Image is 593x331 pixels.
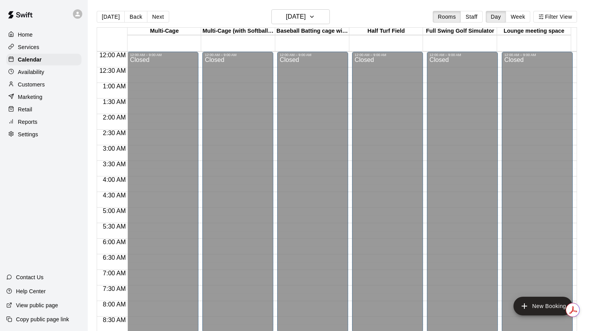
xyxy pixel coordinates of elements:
p: Marketing [18,93,42,101]
p: Retail [18,106,32,113]
button: [DATE] [271,9,330,24]
span: 2:30 AM [101,130,128,136]
a: Retail [6,104,81,115]
button: Week [506,11,530,23]
span: 6:00 AM [101,239,128,245]
a: Availability [6,66,81,78]
button: Day [486,11,506,23]
span: 4:30 AM [101,192,128,199]
div: 12:00 AM – 9:00 AM [429,53,496,57]
button: Filter View [533,11,577,23]
a: Calendar [6,54,81,65]
a: Marketing [6,91,81,103]
span: 1:30 AM [101,99,128,105]
span: 5:00 AM [101,208,128,214]
span: 12:30 AM [97,67,128,74]
button: [DATE] [97,11,125,23]
span: 3:00 AM [101,145,128,152]
div: Multi-Cage (with Softball Machine) [201,28,275,35]
button: Rooms [433,11,461,23]
span: 7:30 AM [101,285,128,292]
button: Staff [460,11,483,23]
span: 6:30 AM [101,254,128,261]
p: Help Center [16,287,46,295]
button: Back [124,11,147,23]
p: Copy public page link [16,315,69,323]
p: Reports [18,118,37,126]
button: Next [147,11,169,23]
div: 12:00 AM – 9:00 AM [354,53,421,57]
p: Calendar [18,56,42,63]
a: Reports [6,116,81,128]
div: Multi-Cage [127,28,202,35]
p: Availability [18,68,44,76]
div: Lounge meeting space [497,28,571,35]
p: Services [18,43,39,51]
span: 3:30 AM [101,161,128,167]
span: 7:00 AM [101,270,128,276]
div: Half Turf Field [349,28,423,35]
div: Baseball Batting cage with HITRAX [275,28,349,35]
a: Services [6,41,81,53]
span: 4:00 AM [101,176,128,183]
p: Settings [18,130,38,138]
a: Settings [6,129,81,140]
span: 1:00 AM [101,83,128,90]
span: 12:00 AM [97,52,128,58]
div: 12:00 AM – 9:00 AM [280,53,346,57]
p: Home [18,31,33,39]
span: 8:00 AM [101,301,128,308]
p: Customers [18,81,45,88]
a: Customers [6,79,81,90]
button: add [513,297,572,315]
div: Full Swing Golf Simulator [423,28,497,35]
span: 2:00 AM [101,114,128,121]
p: View public page [16,301,58,309]
div: 12:00 AM – 9:00 AM [205,53,271,57]
p: Contact Us [16,273,44,281]
span: 8:30 AM [101,317,128,323]
div: 12:00 AM – 9:00 AM [504,53,570,57]
span: 5:30 AM [101,223,128,230]
div: 12:00 AM – 9:00 AM [130,53,196,57]
h6: [DATE] [286,11,306,22]
a: Home [6,29,81,40]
